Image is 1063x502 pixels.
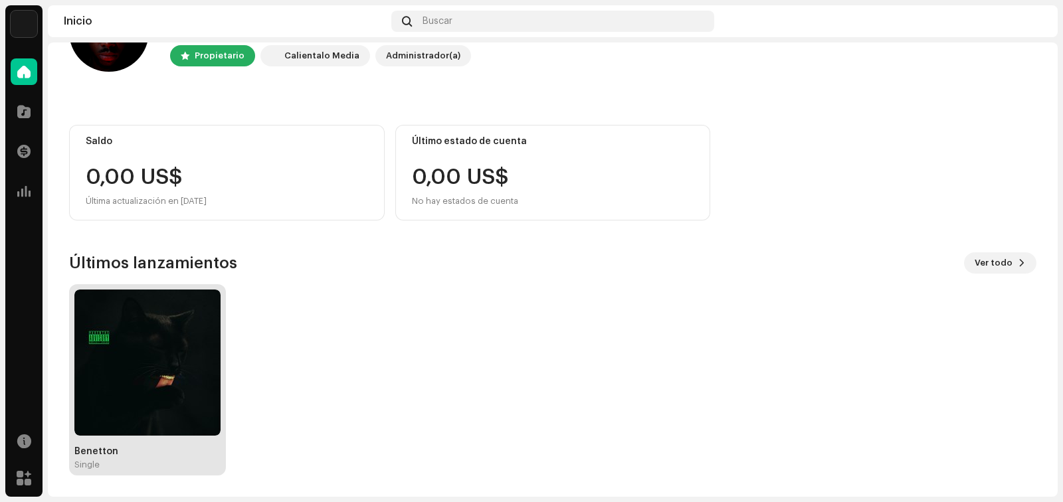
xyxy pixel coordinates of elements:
[86,193,368,209] div: Última actualización en [DATE]
[964,252,1036,274] button: Ver todo
[975,250,1013,276] span: Ver todo
[412,136,694,147] div: Último estado de cuenta
[195,48,244,64] div: Propietario
[1020,11,1042,32] img: d3c4e784-384d-4b19-9f57-778a8118f713
[284,48,359,64] div: Calientalo Media
[395,125,711,220] re-o-card-value: Último estado de cuenta
[386,48,460,64] div: Administrador(a)
[69,252,237,274] h3: Últimos lanzamientos
[64,16,386,27] div: Inicio
[263,48,279,64] img: 4d5a508c-c80f-4d99-b7fb-82554657661d
[74,460,100,470] div: Single
[86,136,368,147] div: Saldo
[412,193,518,209] div: No hay estados de cuenta
[74,290,221,436] img: c088a773-dcae-4c62-9ff1-5c2aae5eab42
[423,16,452,27] span: Buscar
[11,11,37,37] img: 4d5a508c-c80f-4d99-b7fb-82554657661d
[69,125,385,220] re-o-card-value: Saldo
[74,446,221,457] div: Benetton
